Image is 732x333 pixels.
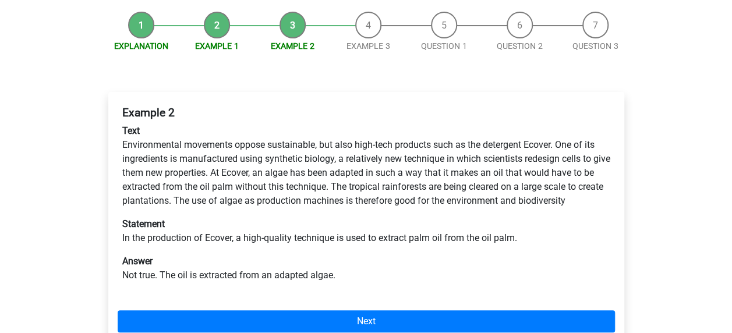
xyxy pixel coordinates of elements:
b: Example 2 [122,106,175,119]
a: Question 3 [572,41,618,51]
b: Statement [122,218,165,229]
p: In the production of Ecover, a high-quality technique is used to extract palm oil from the oil palm. [122,217,610,245]
p: Not true. The oil is extracted from an adapted algae. [122,254,610,282]
b: Text [122,125,140,136]
a: Next [118,310,615,332]
a: Example 2 [271,41,314,51]
a: Question 2 [497,41,543,51]
b: Answer [122,256,153,267]
a: Example 1 [195,41,239,51]
a: Example 3 [346,41,390,51]
a: Question 1 [421,41,467,51]
a: Explanation [114,41,168,51]
p: Environmental movements oppose sustainable, but also high-tech products such as the detergent Eco... [122,124,610,208]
